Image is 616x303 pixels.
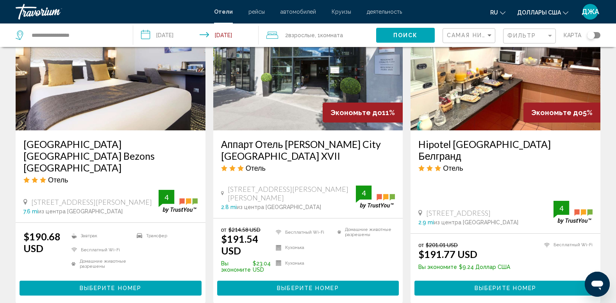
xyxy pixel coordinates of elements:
ins: $191.77 USD [418,248,477,260]
font: Домашние животные разрешены [80,259,133,269]
ins: $191.54 USD [221,233,258,256]
span: 2.8 mi [221,204,237,210]
span: Выберите номер [80,285,141,292]
ins: $190.68 USD [23,231,61,254]
a: Травориум [16,4,206,20]
img: trustyou-badge.svg [356,186,395,209]
font: $23.04 USD [253,260,272,273]
div: 4 [356,188,371,198]
img: Изображение отеля [411,5,600,130]
font: Трансфер [146,233,167,238]
a: автомобилей [280,9,316,15]
a: Отели [214,9,233,15]
button: Путешественники: 2 взрослых, 0 детей [259,23,376,47]
div: 4 [159,193,174,202]
div: Отель 3 звезды [221,164,395,172]
button: Изменение языка [490,7,505,18]
a: Аппарт Отель [PERSON_NAME] City [GEOGRAPHIC_DATA] XVII [221,138,395,162]
button: Фильтр [503,28,556,44]
span: 2.9 mi [418,219,434,225]
a: деятельность [367,9,402,15]
span: ru [490,9,498,16]
button: Поиск [376,28,435,42]
font: Бесплатный Wi-Fi [81,247,120,252]
span: Выберите номер [277,285,339,292]
font: Кухонька [285,245,304,250]
button: Дата заезда: Nov 27, 2025 Дата выезда: Nov 29, 2025 [133,23,259,47]
a: рейсы [248,9,265,15]
span: от [418,242,424,248]
img: trustyou-badge.svg [554,201,593,224]
div: 4 [554,204,569,213]
span: из центра [GEOGRAPHIC_DATA] [237,204,321,210]
button: Изменить валюту [517,7,568,18]
div: Отель 3 звезды [23,175,198,184]
font: $9.24 Доллар США [459,264,510,270]
span: Экономьте до [330,108,382,117]
img: Изображение отеля [213,5,403,130]
button: Выберите номер [414,281,596,295]
span: Отель [246,164,266,172]
span: Комната [320,32,343,38]
font: Бесплатный Wi-Fi [554,242,593,247]
span: из центра [GEOGRAPHIC_DATA] [434,219,518,225]
a: Круизы [332,9,351,15]
span: от [221,226,227,233]
span: Вы экономите [221,260,251,273]
font: Завтрак [81,233,97,238]
span: Взрослые [288,32,315,38]
del: $214.58 USD [229,226,261,233]
font: , 1 [315,32,320,38]
a: Выберите номер [217,283,399,291]
span: [STREET_ADDRESS][PERSON_NAME] [31,198,152,206]
span: [STREET_ADDRESS] [426,209,491,217]
span: Выберите номер [475,285,536,292]
span: Доллары США [517,9,561,16]
a: Выберите номер [414,283,596,291]
span: Фильтр [507,32,536,39]
mat-select: Сортировать по [447,32,493,39]
button: Пользовательское меню [580,4,600,20]
div: 5% [523,103,600,123]
iframe: Кнопка запуска окна обмена сообщениями [585,272,610,297]
a: Выберите номер [20,283,202,291]
button: Выберите номер [217,281,399,295]
a: Hipotel [GEOGRAPHIC_DATA] Белгранд [418,138,593,162]
span: Поиск [393,32,418,39]
span: Отель [48,175,68,184]
button: Выберите номер [20,281,202,295]
span: [STREET_ADDRESS][PERSON_NAME][PERSON_NAME] [228,185,356,202]
font: Домашние животные разрешены [345,227,395,237]
img: Изображение отеля [16,5,205,130]
span: Экономьте до [531,108,583,117]
font: Бесплатный Wi-Fi [285,230,324,235]
span: из центра [GEOGRAPHIC_DATA] [38,208,123,215]
img: trustyou-badge.svg [159,190,198,213]
span: Вы экономите [418,264,457,270]
a: [GEOGRAPHIC_DATA] [GEOGRAPHIC_DATA] Bezons [GEOGRAPHIC_DATA] [23,138,198,173]
span: Самая низкая цена [447,32,519,38]
div: Отель 3 звезды [418,164,593,172]
span: карта [564,30,581,41]
span: 7.6 mi [23,208,38,215]
span: Отель [443,164,463,172]
button: Переключить карту [581,32,600,39]
del: $201.01 USD [426,242,458,248]
div: 11% [323,103,403,123]
font: Кухонька [285,261,304,266]
span: ДЖА [582,8,599,16]
font: 2 [285,32,288,38]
